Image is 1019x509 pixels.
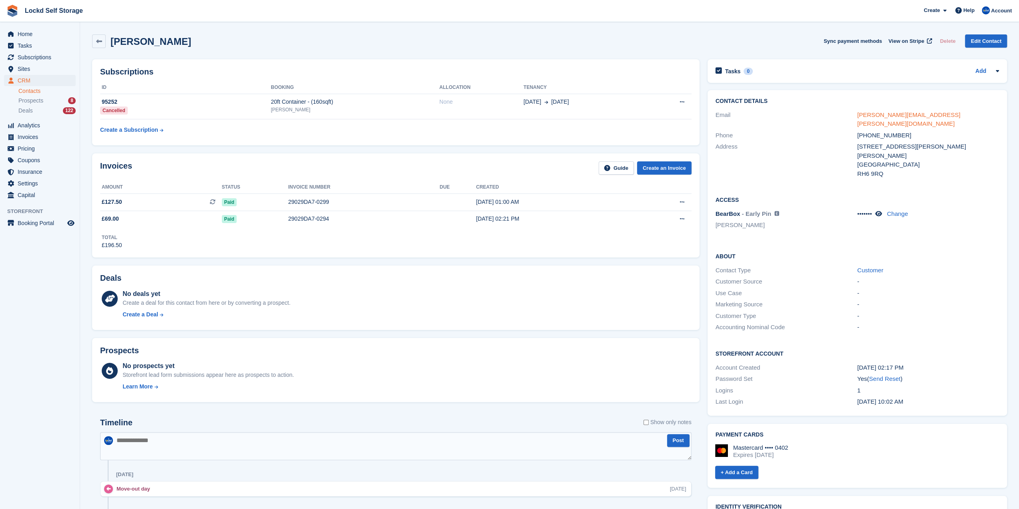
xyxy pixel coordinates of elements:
button: Post [667,434,689,447]
th: Tenancy [523,81,646,94]
div: 1 [857,386,999,395]
div: Mastercard •••• 0402 [733,444,788,451]
div: Customer Type [716,312,857,321]
span: [DATE] [523,98,541,106]
a: menu [4,166,76,177]
div: 0 [744,68,753,75]
a: menu [4,155,76,166]
a: [PERSON_NAME][EMAIL_ADDRESS][PERSON_NAME][DOMAIN_NAME] [857,111,961,127]
a: View on Stripe [885,34,934,48]
div: Password Set [716,374,857,384]
a: Preview store [66,218,76,228]
div: Contact Type [716,266,857,275]
th: Due [440,181,476,194]
div: Use Case [716,289,857,298]
div: Customer Source [716,277,857,286]
div: Logins [716,386,857,395]
div: [DATE] [670,485,686,493]
span: Capital [18,189,66,201]
div: 29029DA7-0294 [288,215,440,223]
a: menu [4,120,76,131]
a: Lockd Self Storage [22,4,86,17]
div: Yes [857,374,999,384]
span: - Early Pin [742,210,771,217]
span: Invoices [18,131,66,143]
div: Total [102,234,122,241]
h2: Tasks [725,68,741,75]
div: - [857,300,999,309]
h2: Payment cards [716,432,999,438]
th: ID [100,81,271,94]
a: Learn More [123,382,294,391]
div: [DATE] [116,471,133,478]
button: Sync payment methods [824,34,882,48]
img: Mastercard Logo [715,444,728,457]
th: Amount [100,181,222,194]
div: [STREET_ADDRESS][PERSON_NAME] [857,142,999,151]
h2: About [716,252,999,260]
div: Accounting Nominal Code [716,323,857,332]
span: Home [18,28,66,40]
div: Create a deal for this contact from here or by converting a prospect. [123,299,290,307]
span: Pricing [18,143,66,154]
label: Show only notes [643,418,691,427]
div: £196.50 [102,241,122,249]
span: View on Stripe [888,37,924,45]
img: stora-icon-8386f47178a22dfd0bd8f6a31ec36ba5ce8667c1dd55bd0f319d3a0aa187defe.svg [6,5,18,17]
a: Create a Subscription [100,123,163,137]
a: + Add a Card [715,466,758,479]
span: Storefront [7,207,80,215]
div: [PHONE_NUMBER] [857,131,999,140]
h2: Invoices [100,161,132,175]
div: No prospects yet [123,361,294,371]
span: Sites [18,63,66,74]
div: 122 [63,107,76,114]
span: Prospects [18,97,43,105]
th: Created [476,181,631,194]
a: menu [4,189,76,201]
span: BearBox [716,210,740,217]
div: Address [716,142,857,178]
span: Create [924,6,940,14]
div: RH6 9RQ [857,169,999,179]
div: [DATE] 02:17 PM [857,363,999,372]
h2: Timeline [100,418,133,427]
div: No deals yet [123,289,290,299]
div: [PERSON_NAME] [857,151,999,161]
div: Phone [716,131,857,140]
img: Jonny Bleach [104,436,113,445]
div: 20ft Container - (160sqft) [271,98,439,106]
div: Expires [DATE] [733,451,788,459]
a: Deals 122 [18,107,76,115]
h2: Contact Details [716,98,999,105]
a: Create a Deal [123,310,290,319]
img: Jonny Bleach [982,6,990,14]
div: Marketing Source [716,300,857,309]
div: - [857,323,999,332]
span: Help [963,6,975,14]
li: [PERSON_NAME] [716,221,857,230]
a: Create an Invoice [637,161,691,175]
a: menu [4,75,76,86]
div: 29029DA7-0299 [288,198,440,206]
div: Email [716,111,857,129]
div: - [857,289,999,298]
span: Deals [18,107,33,115]
div: None [439,98,523,106]
div: - [857,277,999,286]
span: Settings [18,178,66,189]
span: Paid [222,215,237,223]
h2: Deals [100,274,121,283]
a: Send Reset [869,375,900,382]
h2: Prospects [100,346,139,355]
a: Prospects 8 [18,97,76,105]
h2: Storefront Account [716,349,999,357]
button: Delete [937,34,959,48]
th: Invoice number [288,181,440,194]
span: CRM [18,75,66,86]
th: Allocation [439,81,523,94]
div: 8 [68,97,76,104]
div: Storefront lead form submissions appear here as prospects to action. [123,371,294,379]
span: £69.00 [102,215,119,223]
a: menu [4,63,76,74]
